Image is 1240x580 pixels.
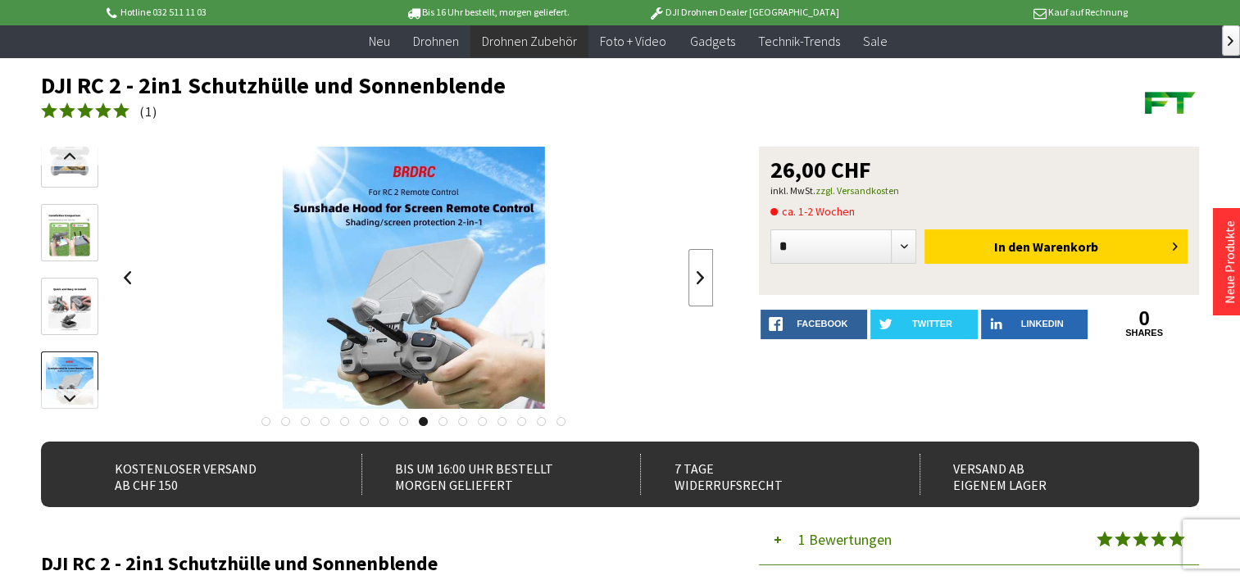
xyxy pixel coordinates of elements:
p: DJI Drohnen Dealer [GEOGRAPHIC_DATA] [615,2,871,22]
span: Neu [369,33,390,49]
a: Technik-Trends [746,25,851,58]
p: Kauf auf Rechnung [872,2,1128,22]
span: 1 [145,103,152,120]
h1: DJI RC 2 - 2in1 Schutzhülle und Sonnenblende [41,73,967,97]
div: 7 Tage Widerrufsrecht [640,454,886,495]
a: Sale [851,25,898,58]
span: ca. 1-2 Wochen [770,202,855,221]
a: LinkedIn [981,310,1088,339]
span:  [1228,36,1233,46]
p: Bis 16 Uhr bestellt, morgen geliefert. [360,2,615,22]
a: twitter [870,310,977,339]
div: Versand ab eigenem Lager [920,454,1165,495]
div: Kostenloser Versand ab CHF 150 [82,454,328,495]
span: 26,00 CHF [770,158,871,181]
a: Neu [357,25,402,58]
a: Gadgets [678,25,746,58]
span: Gadgets [689,33,734,49]
button: 1 Bewertungen [759,515,1199,565]
span: Sale [862,33,887,49]
span: LinkedIn [1021,319,1064,329]
a: Foto + Video [588,25,678,58]
a: Drohnen Zubehör [470,25,588,58]
img: Futuretrends [1142,73,1199,130]
span: facebook [797,319,847,329]
a: Neue Produkte [1221,220,1238,304]
span: Technik-Trends [757,33,839,49]
p: inkl. MwSt. [770,181,1188,201]
a: facebook [761,310,867,339]
a: (1) [41,102,157,122]
span: Warenkorb [1033,238,1098,255]
button: In den Warenkorb [924,229,1188,264]
p: Hotline 032 511 11 03 [103,2,359,22]
h2: DJI RC 2 - 2in1 Schutzhülle und Sonnenblende [41,553,713,574]
span: ( ) [139,103,157,120]
span: In den [994,238,1030,255]
a: 0 [1091,310,1197,328]
span: Drohnen Zubehör [482,33,577,49]
span: Foto + Video [600,33,666,49]
a: zzgl. Versandkosten [815,184,899,197]
span: Drohnen [413,33,459,49]
div: Bis um 16:00 Uhr bestellt Morgen geliefert [361,454,607,495]
a: shares [1091,328,1197,338]
a: Drohnen [402,25,470,58]
span: twitter [912,319,952,329]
